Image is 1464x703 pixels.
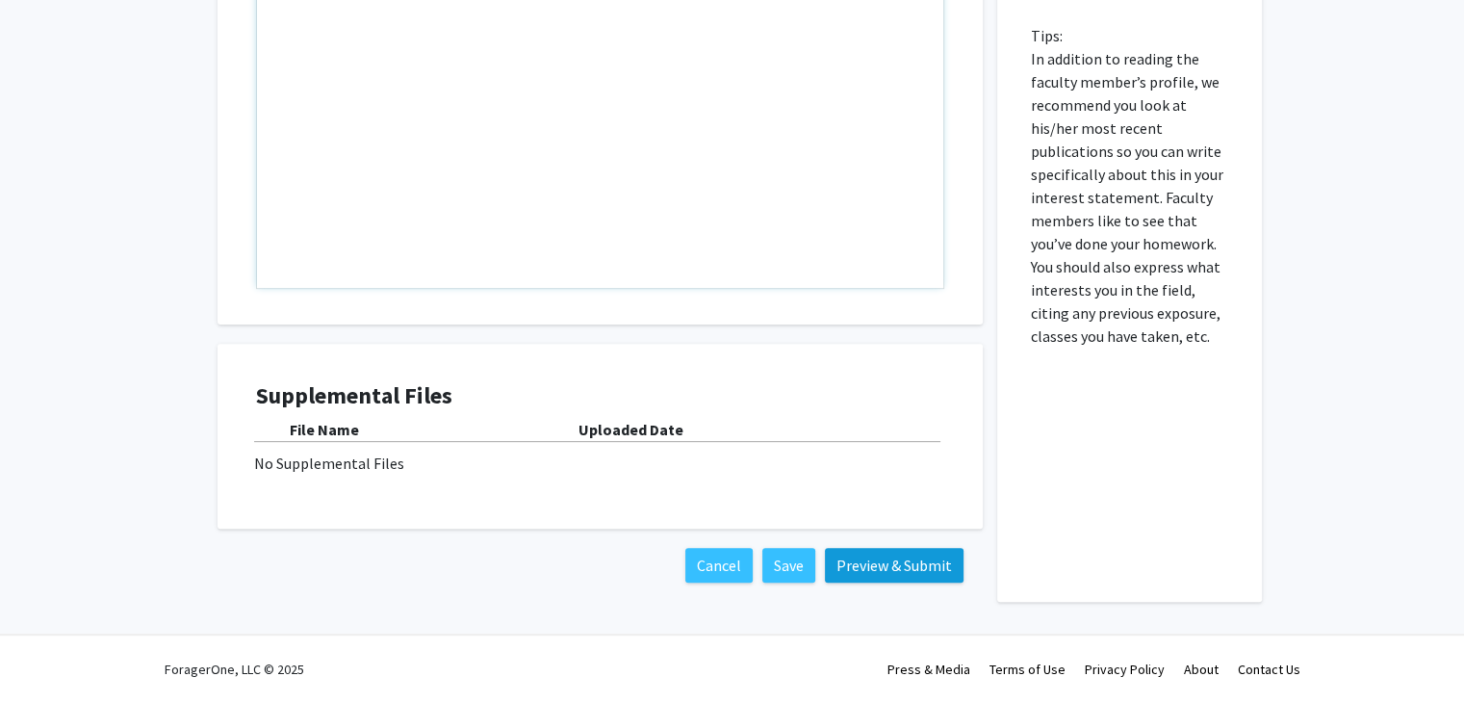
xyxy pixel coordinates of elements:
[685,548,753,583] button: Cancel
[578,420,683,439] b: Uploaded Date
[165,636,304,703] div: ForagerOne, LLC © 2025
[290,420,359,439] b: File Name
[14,616,82,689] iframe: Chat
[1085,661,1165,678] a: Privacy Policy
[1184,661,1219,678] a: About
[762,548,815,583] button: Save
[1238,661,1300,678] a: Contact Us
[887,661,970,678] a: Press & Media
[256,382,944,410] h4: Supplemental Files
[989,661,1066,678] a: Terms of Use
[825,548,963,583] button: Preview & Submit
[254,452,946,475] div: No Supplemental Files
